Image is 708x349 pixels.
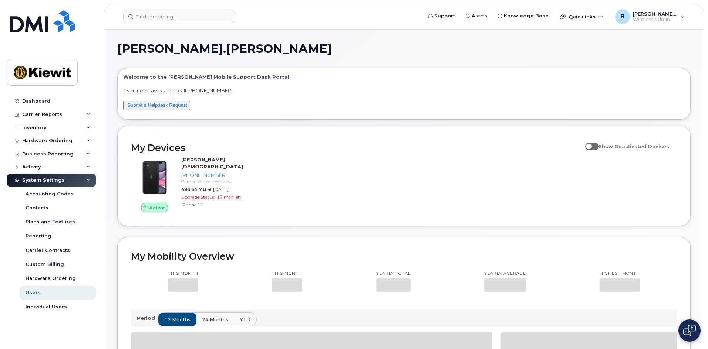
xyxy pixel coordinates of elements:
div: Carrier: Verizon Wireless [181,178,258,185]
div: [PHONE_NUMBER] [181,172,258,179]
h2: My Mobility Overview [131,251,677,262]
p: Yearly total [376,271,411,277]
img: Open chat [683,325,696,336]
h2: My Devices [131,142,581,153]
span: 496.64 MB [181,187,206,192]
span: Upgrade Status: [181,194,215,200]
p: Period [137,315,158,322]
p: Welcome to the [PERSON_NAME] Mobile Support Desk Portal [123,73,685,81]
span: Show Deactivated Devices [599,143,669,149]
span: YTD [240,316,250,323]
img: iPhone_11.jpg [137,160,172,195]
span: [PERSON_NAME].[PERSON_NAME] [117,43,332,54]
span: Active [149,204,165,211]
a: Submit a Helpdesk Request [128,102,187,108]
span: at [DATE] [208,187,229,192]
input: Show Deactivated Devices [585,139,591,145]
button: Submit a Helpdesk Request [123,101,190,110]
p: Yearly average [484,271,526,277]
div: iPhone 11 [181,202,258,208]
span: 24 months [202,316,228,323]
p: This month [168,271,198,277]
span: 17 mth left [217,194,241,200]
p: If you need assistance, call [PHONE_NUMBER] [123,87,685,94]
p: This month [272,271,302,277]
strong: [PERSON_NAME][DEMOGRAPHIC_DATA] [181,157,243,170]
a: Active[PERSON_NAME][DEMOGRAPHIC_DATA][PHONE_NUMBER]Carrier: Verizon Wireless496.64 MBat [DATE]Upg... [131,156,261,212]
p: Highest month [600,271,640,277]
